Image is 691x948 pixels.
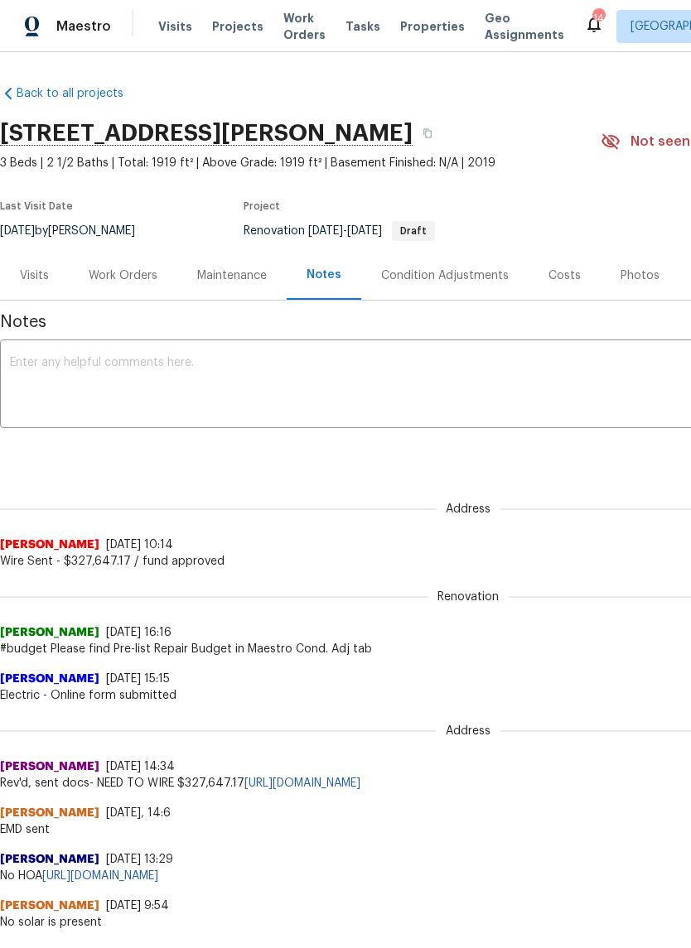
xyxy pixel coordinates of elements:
[394,226,433,236] span: Draft
[106,627,172,638] span: [DATE] 16:16
[436,501,500,517] span: Address
[413,118,442,148] button: Copy Address
[485,10,564,43] span: Geo Assignments
[308,225,382,237] span: -
[158,18,192,35] span: Visits
[400,18,465,35] span: Properties
[106,673,170,685] span: [DATE] 15:15
[106,539,173,551] span: [DATE] 10:14
[244,225,435,237] span: Renovation
[106,807,171,819] span: [DATE], 14:6
[621,267,660,284] div: Photos
[345,21,380,32] span: Tasks
[106,854,173,865] span: [DATE] 13:29
[197,267,267,284] div: Maintenance
[548,267,581,284] div: Costs
[212,18,263,35] span: Projects
[244,201,280,211] span: Project
[381,267,509,284] div: Condition Adjustments
[56,18,111,35] span: Maestro
[89,267,157,284] div: Work Orders
[283,10,326,43] span: Work Orders
[308,225,343,237] span: [DATE]
[347,225,382,237] span: [DATE]
[244,777,360,789] a: [URL][DOMAIN_NAME]
[20,267,49,284] div: Visits
[592,10,604,26] div: 14
[436,723,500,739] span: Address
[307,267,341,283] div: Notes
[106,900,169,912] span: [DATE] 9:54
[42,870,158,882] a: [URL][DOMAIN_NAME]
[106,761,175,772] span: [DATE] 14:34
[428,589,509,605] span: Renovation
